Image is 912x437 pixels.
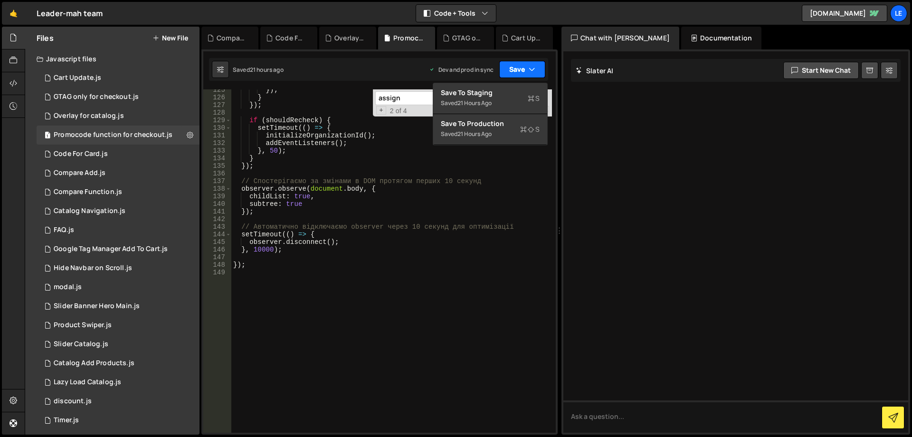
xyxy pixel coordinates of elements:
div: modal.js [54,283,82,291]
div: Documentation [681,27,761,49]
div: 16298/45098.js [37,164,199,183]
div: FAQ.js [54,226,74,234]
div: Promocode function for checkout.js [54,131,172,139]
div: Save to Production [441,119,540,128]
div: 16298/44401.js [37,297,199,316]
div: 148 [203,261,231,269]
h2: Slater AI [576,66,614,75]
a: Le [890,5,907,22]
div: Slider Banner Hero Main.js [54,302,140,311]
div: 16298/44845.js [37,354,199,373]
div: 16298/44976.js [37,278,199,297]
div: Compare Add.js [54,169,105,177]
div: 16298/44466.js [37,392,199,411]
div: 143 [203,223,231,231]
div: 146 [203,246,231,253]
a: 🤙 [2,2,25,25]
div: Lazy Load Catalog.js [54,378,121,387]
button: Save to StagingS Saved21 hours ago [433,83,547,114]
span: S [520,125,540,134]
span: S [528,94,540,103]
div: 137 [203,177,231,185]
div: 16298/44467.js [37,68,199,87]
div: 139 [203,193,231,200]
button: New File [152,34,188,42]
div: 125 [203,86,231,94]
div: 16298/44879.js [37,145,199,164]
div: Compare Function.js [54,188,122,196]
div: Chat with [PERSON_NAME] [561,27,679,49]
div: Overlay for catalog.js [334,33,365,43]
button: Save [499,61,545,78]
div: 138 [203,185,231,193]
div: 136 [203,170,231,177]
div: 129 [203,117,231,124]
div: 132 [203,139,231,147]
div: GTAG only for checkout.js [54,93,139,101]
div: 16298/44463.js [37,221,199,240]
div: 134 [203,155,231,162]
div: Product Swiper.js [54,321,112,330]
div: Promocode function for checkout.js [37,126,199,145]
div: 144 [203,231,231,238]
div: 135 [203,162,231,170]
div: 128 [203,109,231,117]
div: Promocode function for checkout.js [393,33,424,43]
span: 2 of 4 [386,107,411,115]
div: Javascript files [25,49,199,68]
span: Toggle Replace mode [376,106,386,115]
div: Saved [233,66,284,74]
div: 127 [203,101,231,109]
div: 16298/45065.js [37,183,199,202]
div: Overlay for catalog.js [54,112,124,120]
div: 16298/44855.js [37,202,199,221]
div: Timer.js [54,416,79,425]
div: 131 [203,132,231,139]
div: 16298/44405.js [37,316,199,335]
div: 149 [203,269,231,276]
button: Save to ProductionS Saved21 hours ago [433,114,547,145]
div: 16298/44406.js [37,373,199,392]
div: 16298/44469.js [37,240,199,259]
div: Google Tag Manager Add To Cart.js [54,245,168,253]
a: [DOMAIN_NAME] [802,5,887,22]
div: Catalog Add Products.js [54,359,134,368]
div: 126 [203,94,231,101]
button: Start new chat [783,62,859,79]
div: 21 hours ago [457,99,492,107]
div: Catalog Navigation.js [54,207,125,215]
div: discount.js [54,397,92,406]
div: 142 [203,215,231,223]
div: 145 [203,238,231,246]
div: Hide Navbar on Scroll.js [54,264,132,272]
div: 130 [203,124,231,132]
span: 1 [45,132,50,140]
div: 16298/45111.js [37,107,199,126]
div: Cart Update.js [54,74,101,82]
div: 140 [203,200,231,208]
div: GTAG only for checkout.js [452,33,483,43]
div: 141 [203,208,231,215]
div: 16298/44400.js [37,411,199,430]
div: 16298/45143.js [37,87,199,107]
div: 21 hours ago [457,130,492,138]
div: Saved [441,97,540,109]
div: Compare Add.js [217,33,247,43]
div: 147 [203,253,231,261]
div: Cart Update.js [511,33,541,43]
button: Code + Tools [416,5,496,22]
div: 16298/44828.js [37,335,199,354]
div: Code For Card.js [275,33,306,43]
div: Save to Staging [441,88,540,97]
div: Leader-mah team [37,8,103,19]
div: 21 hours ago [250,66,284,74]
div: 16298/44402.js [37,259,199,278]
div: Saved [441,128,540,140]
h2: Files [37,33,54,43]
div: Code For Card.js [54,150,108,158]
div: 133 [203,147,231,155]
div: Dev and prod in sync [429,66,494,74]
div: Slider Catalog.js [54,340,108,349]
input: Search for [375,91,494,105]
